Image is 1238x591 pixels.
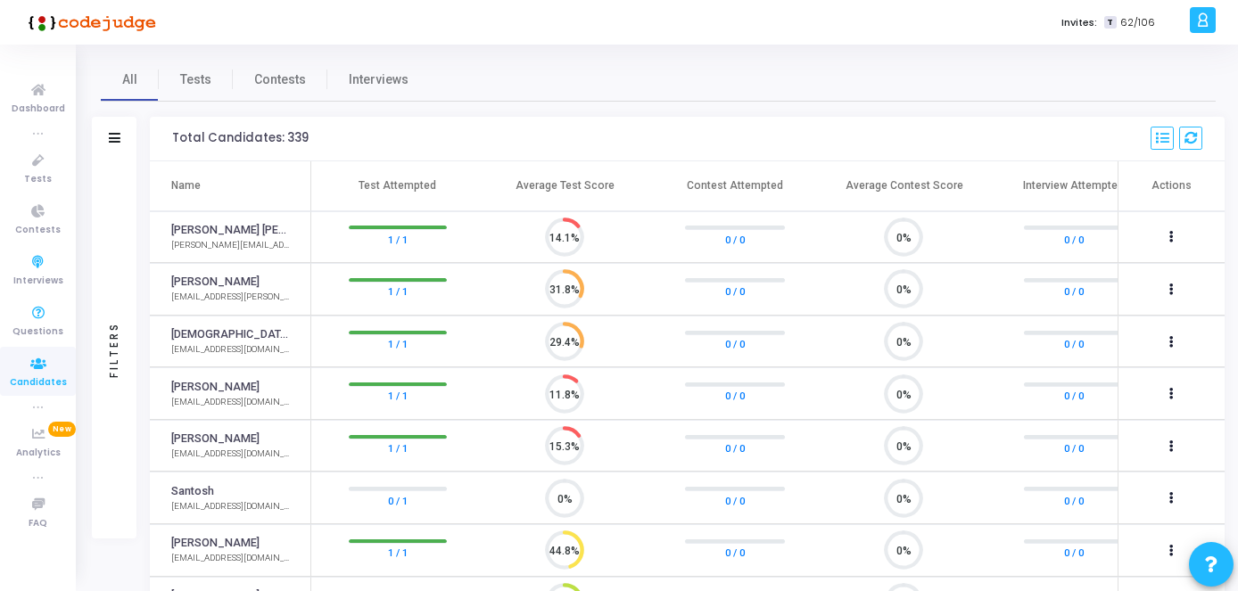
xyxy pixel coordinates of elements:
[989,161,1159,211] th: Interview Attempted
[388,335,408,353] a: 1 / 1
[388,283,408,300] a: 1 / 1
[16,446,61,461] span: Analytics
[388,230,408,248] a: 1 / 1
[1064,439,1084,457] a: 0 / 0
[388,491,408,509] a: 0 / 1
[388,387,408,405] a: 1 / 1
[349,70,409,89] span: Interviews
[171,379,260,396] a: [PERSON_NAME]
[481,161,650,211] th: Average Test Score
[650,161,820,211] th: Contest Attempted
[171,535,260,552] a: [PERSON_NAME]
[1064,283,1084,300] a: 0 / 0
[15,223,61,238] span: Contests
[12,324,63,340] span: Questions
[171,447,293,461] div: [EMAIL_ADDRESS][DOMAIN_NAME]
[1120,15,1155,30] span: 62/106
[1061,15,1097,30] label: Invites:
[1064,230,1084,248] a: 0 / 0
[180,70,211,89] span: Tests
[1064,335,1084,353] a: 0 / 0
[171,552,293,565] div: [EMAIL_ADDRESS][DOMAIN_NAME]
[388,544,408,562] a: 1 / 1
[388,439,408,457] a: 1 / 1
[24,172,52,187] span: Tests
[22,4,156,40] img: logo
[1104,16,1116,29] span: T
[1118,161,1225,211] th: Actions
[171,177,201,193] div: Name
[725,544,745,562] a: 0 / 0
[1064,387,1084,405] a: 0 / 0
[725,387,745,405] a: 0 / 0
[106,251,122,447] div: Filters
[171,500,293,513] div: [EMAIL_ADDRESS][DOMAIN_NAME]
[48,422,76,437] span: New
[311,161,481,211] th: Test Attempted
[171,431,260,447] a: [PERSON_NAME]
[725,335,745,353] a: 0 / 0
[725,491,745,509] a: 0 / 0
[171,291,293,304] div: [EMAIL_ADDRESS][PERSON_NAME][DOMAIN_NAME]
[1064,491,1084,509] a: 0 / 0
[122,70,137,89] span: All
[725,283,745,300] a: 0 / 0
[171,222,293,239] a: [PERSON_NAME] [PERSON_NAME]
[725,230,745,248] a: 0 / 0
[725,439,745,457] a: 0 / 0
[254,70,306,89] span: Contests
[13,274,63,289] span: Interviews
[1064,544,1084,562] a: 0 / 0
[171,326,293,343] a: [DEMOGRAPHIC_DATA][PERSON_NAME]
[12,102,65,117] span: Dashboard
[171,483,214,500] a: Santosh
[29,516,47,531] span: FAQ
[171,396,293,409] div: [EMAIL_ADDRESS][DOMAIN_NAME]
[171,274,260,291] a: [PERSON_NAME]
[10,375,67,390] span: Candidates
[171,239,293,252] div: [PERSON_NAME][EMAIL_ADDRESS][PERSON_NAME][DOMAIN_NAME]
[820,161,989,211] th: Average Contest Score
[172,131,309,145] div: Total Candidates: 339
[171,343,293,357] div: [EMAIL_ADDRESS][DOMAIN_NAME]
